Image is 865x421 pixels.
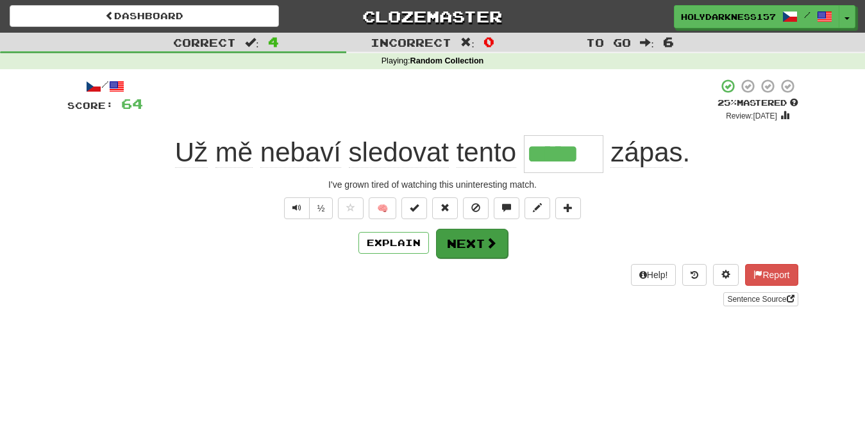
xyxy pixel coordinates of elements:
[298,5,567,28] a: Clozemaster
[555,197,581,219] button: Add to collection (alt+a)
[349,137,449,168] span: sledovat
[586,36,631,49] span: To go
[268,34,279,49] span: 4
[175,137,208,168] span: Už
[10,5,279,27] a: Dashboard
[358,232,429,254] button: Explain
[369,197,396,219] button: 🧠
[401,197,427,219] button: Set this sentence to 100% Mastered (alt+m)
[663,34,674,49] span: 6
[67,78,143,94] div: /
[494,197,519,219] button: Discuss sentence (alt+u)
[674,5,839,28] a: HolyDarkness1578 /
[215,137,253,168] span: mě
[726,111,777,120] small: Review: [DATE]
[281,197,333,219] div: Text-to-speech controls
[410,56,484,65] strong: Random Collection
[457,137,516,168] span: tento
[432,197,458,219] button: Reset to 0% Mastered (alt+r)
[804,10,810,19] span: /
[718,97,798,109] div: Mastered
[718,97,737,108] span: 25 %
[603,137,690,168] span: .
[67,178,798,191] div: I've grown tired of watching this uninteresting match.
[121,95,143,111] span: 64
[260,137,341,168] span: nebaví
[745,264,798,286] button: Report
[640,37,654,48] span: :
[338,197,364,219] button: Favorite sentence (alt+f)
[460,37,474,48] span: :
[309,197,333,219] button: ½
[284,197,310,219] button: Play sentence audio (ctl+space)
[245,37,259,48] span: :
[681,11,776,22] span: HolyDarkness1578
[631,264,676,286] button: Help!
[525,197,550,219] button: Edit sentence (alt+d)
[436,229,508,258] button: Next
[371,36,451,49] span: Incorrect
[723,292,798,306] a: Sentence Source
[610,137,682,168] span: zápas
[682,264,707,286] button: Round history (alt+y)
[67,100,113,111] span: Score:
[483,34,494,49] span: 0
[463,197,489,219] button: Ignore sentence (alt+i)
[173,36,236,49] span: Correct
